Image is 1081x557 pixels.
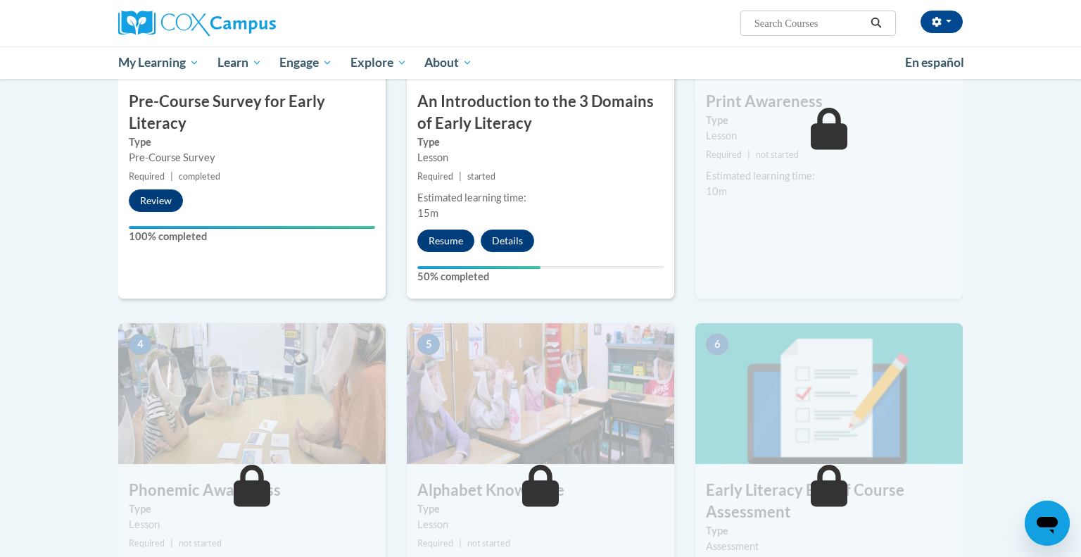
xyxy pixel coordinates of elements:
iframe: Button to launch messaging window [1025,501,1070,546]
span: Learn [217,54,262,71]
label: Type [129,134,375,150]
div: Lesson [706,128,952,144]
button: Details [481,230,534,252]
img: Course Image [118,323,386,464]
span: Required [417,171,453,182]
span: Engage [279,54,332,71]
span: Required [417,538,453,549]
div: Estimated learning time: [706,168,952,184]
span: | [459,171,462,182]
div: Lesson [417,150,664,165]
a: Learn [208,46,271,79]
span: | [170,171,173,182]
h3: Phonemic Awareness [118,480,386,501]
h3: Pre-Course Survey for Early Literacy [118,91,386,134]
button: Search [866,15,887,32]
div: Main menu [97,46,984,79]
a: En español [896,48,973,77]
label: Type [706,113,952,128]
div: Lesson [129,517,375,532]
div: Lesson [417,517,664,532]
label: Type [417,134,664,150]
div: Your progress [417,266,540,269]
div: Pre-Course Survey [129,150,375,165]
div: Estimated learning time: [417,190,664,206]
label: 100% completed [129,229,375,244]
span: Required [706,149,742,160]
button: Review [129,189,183,212]
a: About [416,46,482,79]
img: Cox Campus [118,11,276,36]
span: 10m [706,185,727,197]
span: not started [179,538,222,549]
span: completed [179,171,220,182]
span: | [459,538,462,549]
span: 4 [129,334,151,355]
span: not started [756,149,799,160]
button: Resume [417,230,474,252]
span: | [170,538,173,549]
span: 15m [417,207,438,219]
div: Your progress [129,226,375,229]
span: 6 [706,334,728,355]
span: not started [467,538,510,549]
span: About [424,54,472,71]
label: 50% completed [417,269,664,284]
span: | [747,149,750,160]
label: Type [417,501,664,517]
div: Assessment [706,539,952,554]
h3: Alphabet Knowledge [407,480,674,501]
span: Explore [350,54,407,71]
label: Type [706,523,952,539]
button: Account Settings [921,11,963,33]
img: Course Image [407,323,674,464]
span: Required [129,171,165,182]
span: 5 [417,334,440,355]
label: Type [129,501,375,517]
span: En español [905,55,964,70]
h3: Early Literacy End of Course Assessment [695,480,963,523]
a: Engage [270,46,341,79]
a: Explore [341,46,416,79]
a: My Learning [109,46,208,79]
input: Search Courses [753,15,866,32]
span: started [467,171,495,182]
h3: Print Awareness [695,91,963,113]
img: Course Image [695,323,963,464]
a: Cox Campus [118,11,386,36]
span: Required [129,538,165,549]
span: My Learning [118,54,199,71]
h3: An Introduction to the 3 Domains of Early Literacy [407,91,674,134]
